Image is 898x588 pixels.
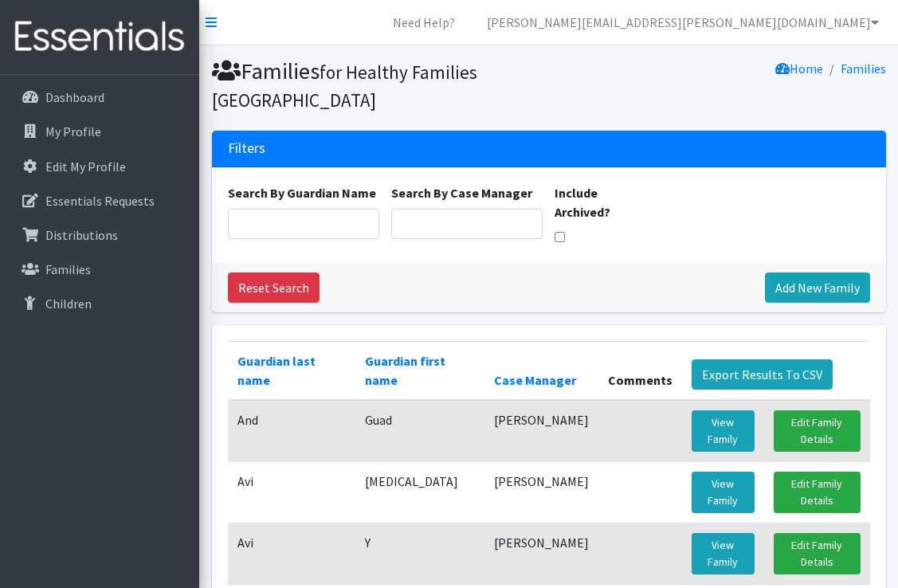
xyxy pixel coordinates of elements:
[45,123,101,139] p: My Profile
[228,183,376,202] label: Search By Guardian Name
[774,410,861,452] a: Edit Family Details
[692,472,755,513] a: View Family
[494,372,576,388] a: Case Manager
[228,272,320,303] a: Reset Search
[45,296,92,312] p: Children
[228,462,355,523] td: Avi
[484,523,598,585] td: [PERSON_NAME]
[228,400,355,462] td: And
[45,89,104,105] p: Dashboard
[774,533,861,574] a: Edit Family Details
[598,342,682,401] th: Comments
[212,61,477,112] small: for Healthy Families [GEOGRAPHIC_DATA]
[774,472,861,513] a: Edit Family Details
[474,6,892,38] a: [PERSON_NAME][EMAIL_ADDRESS][PERSON_NAME][DOMAIN_NAME]
[45,159,126,174] p: Edit My Profile
[365,353,445,388] a: Guardian first name
[6,185,193,217] a: Essentials Requests
[6,288,193,319] a: Children
[692,533,755,574] a: View Family
[45,193,155,209] p: Essentials Requests
[355,400,484,462] td: Guad
[555,183,652,221] label: Include Archived?
[484,462,598,523] td: [PERSON_NAME]
[692,410,755,452] a: View Family
[228,140,265,157] h3: Filters
[484,400,598,462] td: [PERSON_NAME]
[237,353,316,388] a: Guardian last name
[6,151,193,182] a: Edit My Profile
[692,359,833,390] a: Export Results To CSV
[355,462,484,523] td: [MEDICAL_DATA]
[775,61,823,76] a: Home
[212,57,543,112] h1: Families
[380,6,468,38] a: Need Help?
[6,253,193,285] a: Families
[391,183,532,202] label: Search By Case Manager
[228,523,355,585] td: Avi
[355,523,484,585] td: Y
[6,10,193,64] img: HumanEssentials
[6,116,193,147] a: My Profile
[6,219,193,251] a: Distributions
[45,227,118,243] p: Distributions
[841,61,886,76] a: Families
[45,261,91,277] p: Families
[6,81,193,113] a: Dashboard
[765,272,870,303] a: Add New Family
